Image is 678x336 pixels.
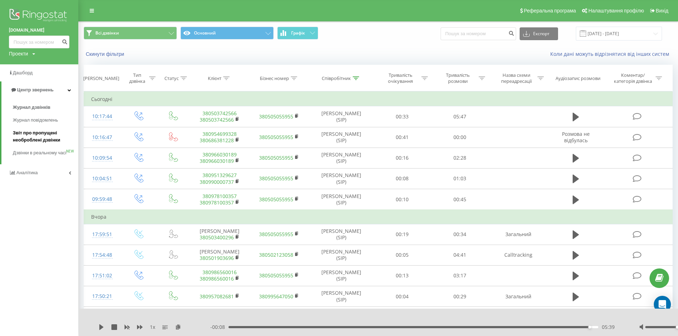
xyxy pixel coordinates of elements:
a: Журнал дзвінків [13,101,78,114]
div: 10:16:47 [91,130,114,144]
a: 380686381228 [200,137,234,144]
a: 380954699328 [203,130,237,137]
a: 380505055955 [259,231,293,238]
td: 05:47 [431,106,488,127]
td: [PERSON_NAME] (SIP) [309,189,373,210]
div: Назва схеми переадресації [498,72,536,84]
td: Сьогодні [84,92,673,106]
div: 10:17:44 [91,110,114,123]
td: 02:28 [431,148,488,168]
div: 10:09:54 [91,151,114,165]
span: Реферальна програма [524,8,576,14]
span: Дзвінки в реальному часі [13,149,66,156]
span: Налаштування профілю [588,8,644,14]
a: 380503742566 [200,116,234,123]
div: 17:59:51 [91,228,114,241]
span: Дашборд [13,70,33,75]
div: Accessibility label [588,326,591,329]
td: [PERSON_NAME] [190,307,249,327]
td: 00:29 [431,286,488,307]
span: Розмова не відбулась [562,130,590,144]
a: 380505055955 [259,272,293,279]
td: 00:33 [373,106,431,127]
div: Open Intercom Messenger [654,296,671,313]
td: 01:03 [431,168,488,189]
td: 00:19 [373,224,431,245]
a: 380505055955 [259,175,293,182]
td: 00:17 [431,307,488,327]
div: 17:50:21 [91,289,114,303]
td: Загальний [488,224,548,245]
td: [PERSON_NAME] (SIP) [309,286,373,307]
div: [PERSON_NAME] [83,75,119,81]
a: 380503742566 [203,110,237,117]
td: [PERSON_NAME] [190,245,249,265]
td: [PERSON_NAME] (SIP) [309,224,373,245]
span: Журнал дзвінків [13,104,51,111]
td: [PERSON_NAME] (SIP) [309,127,373,148]
a: Журнал повідомлень [13,114,78,127]
td: [PERSON_NAME] [190,224,249,245]
div: Тривалість очікування [382,72,420,84]
a: 380978100357 [200,199,234,206]
button: Основний [180,27,274,39]
td: 00:00 [431,127,488,148]
a: 380505055955 [259,134,293,140]
a: 380502123058 [259,251,293,258]
input: Пошук за номером [9,36,69,48]
a: Центр звернень [1,81,78,98]
a: 380990000737 [200,178,234,185]
td: [PERSON_NAME] (SIP) [309,307,373,327]
div: 10:04:51 [91,172,114,186]
td: 00:16 [373,148,431,168]
td: 04:41 [431,245,488,265]
td: Вчора [84,210,673,224]
button: Скинути фільтри [84,51,128,57]
span: Графік [291,31,305,36]
a: 380995647050 [259,293,293,300]
a: 380505055955 [259,113,293,120]
button: Графік [277,27,318,39]
td: 00:08 [373,168,431,189]
td: 00:34 [431,224,488,245]
a: 380966030189 [203,151,237,158]
span: Всі дзвінки [95,30,119,36]
td: 00:05 [373,245,431,265]
a: 380957082681 [200,293,234,300]
div: Співробітник [322,75,351,81]
a: Коли дані можуть відрізнятися вiд інших систем [550,50,673,57]
span: Вихід [656,8,668,14]
td: 03:17 [431,265,488,286]
span: - 00:08 [210,324,228,331]
td: [PERSON_NAME] (SIP) [309,245,373,265]
span: Журнал повідомлень [13,117,58,124]
td: 00:13 [373,265,431,286]
a: 380978100357 [203,193,237,199]
span: Аналiтика [16,170,38,175]
div: Коментар/категорія дзвінка [612,72,654,84]
div: Клієнт [208,75,221,81]
a: Звіт про пропущені необроблені дзвінки [13,127,78,146]
td: [PERSON_NAME] (SIP) [309,148,373,168]
span: 05:39 [602,324,615,331]
a: 380505055955 [259,196,293,203]
td: 00:11 [373,307,431,327]
div: 09:59:48 [91,192,114,206]
span: Звіт про пропущені необроблені дзвінки [13,129,75,144]
div: Аудіозапис розмови [556,75,600,81]
div: 17:54:48 [91,248,114,262]
a: [DOMAIN_NAME] [9,27,69,34]
a: 380505055955 [259,154,293,161]
a: 380501903696 [200,255,234,261]
td: 00:04 [373,286,431,307]
td: Загальний [488,286,548,307]
div: Статус [164,75,179,81]
div: Бізнес номер [260,75,289,81]
td: 00:45 [431,189,488,210]
span: 1 x [150,324,155,331]
a: 380966030189 [200,158,234,164]
button: Експорт [520,27,558,40]
td: [PERSON_NAME] (SIP) [309,265,373,286]
td: 00:41 [373,127,431,148]
img: Ringostat logo [9,7,69,25]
